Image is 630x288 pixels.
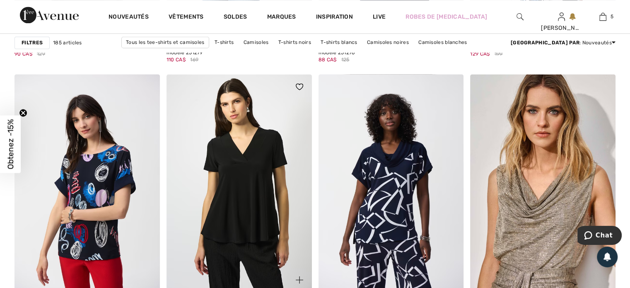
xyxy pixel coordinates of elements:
[363,37,413,48] a: Camisoles noires
[406,12,487,21] a: Robes de [MEDICAL_DATA]
[224,13,247,22] a: Soldes
[511,40,579,46] strong: [GEOGRAPHIC_DATA] par
[267,13,296,22] a: Marques
[582,12,623,22] a: 5
[6,119,15,169] span: Obtenez -15%
[169,13,204,22] a: Vêtements
[611,13,613,20] span: 5
[470,51,490,57] span: 129 CA$
[296,83,303,90] img: heart_black_full.svg
[495,50,503,58] span: 199
[167,57,186,63] span: 110 CA$
[20,7,79,23] img: 1ère Avenue
[121,36,209,48] a: Tous les tee-shirts et camisoles
[210,37,238,48] a: T-shirts
[316,13,353,22] span: Inspiration
[599,12,606,22] img: Mon panier
[109,13,149,22] a: Nouveautés
[414,37,471,48] a: Camisoles blanches
[316,37,362,48] a: T-shirts blancs
[373,12,386,21] a: Live
[577,226,622,247] iframe: Ouvre un widget dans lequel vous pouvez chatter avec l’un de nos agents
[297,48,400,59] a: T-shirts et camisoles [PERSON_NAME]
[190,56,198,63] span: 169
[541,24,582,32] div: [PERSON_NAME]
[558,12,565,22] img: Mes infos
[274,37,315,48] a: T-shirts noirs
[239,37,273,48] a: Camisoles
[511,39,616,46] div: : Nouveautés
[193,48,296,59] a: T-shirts et camisoles [PERSON_NAME]
[296,276,303,283] img: plus_v2.svg
[37,50,45,58] span: 129
[22,39,43,46] strong: Filtres
[319,57,337,63] span: 88 CA$
[341,56,350,63] span: 125
[53,39,82,46] span: 185 articles
[14,51,32,57] span: 90 CA$
[558,12,565,20] a: Se connecter
[19,109,27,117] button: Close teaser
[517,12,524,22] img: recherche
